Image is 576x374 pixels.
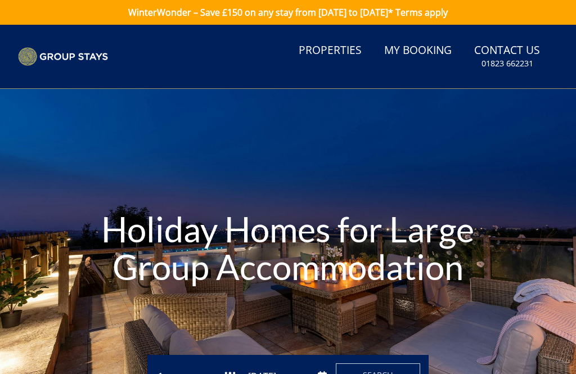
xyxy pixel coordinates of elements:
small: 01823 662231 [481,58,533,69]
img: Group Stays [18,47,108,66]
a: Contact Us01823 662231 [470,38,544,75]
a: My Booking [380,38,456,64]
h1: Holiday Homes for Large Group Accommodation [87,188,490,309]
a: Properties [294,38,366,64]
